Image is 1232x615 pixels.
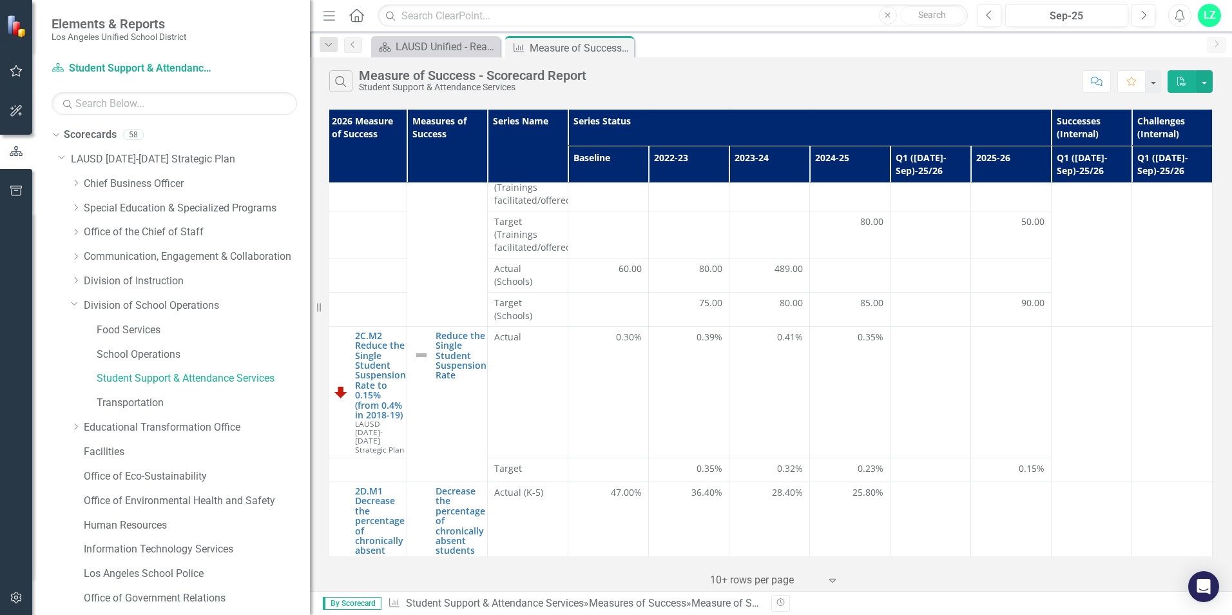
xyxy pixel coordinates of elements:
[775,262,803,275] span: 489.00
[488,326,568,458] td: Double-Click to Edit
[729,164,810,211] td: Double-Click to Edit
[649,164,729,211] td: Double-Click to Edit
[1198,4,1221,27] button: LZ
[84,445,310,460] a: Facilities
[388,596,762,611] div: » »
[611,486,642,499] span: 47.00%
[84,420,310,435] a: Educational Transformation Office
[810,164,890,211] td: Double-Click to Edit
[494,168,561,207] span: Actual (Trainings facilitated/offered)
[1005,4,1128,27] button: Sep-25
[378,5,968,27] input: Search ClearPoint...
[323,597,381,610] span: By Scorecard
[494,462,561,475] span: Target
[97,323,310,338] a: Food Services
[488,258,568,292] td: Double-Click to Edit
[494,262,561,288] span: Actual (Schools)
[97,371,310,386] a: Student Support & Attendance Services
[374,39,497,55] a: LAUSD Unified - Ready for the World
[84,298,310,313] a: Division of School Operations
[568,164,649,211] td: Double-Click to Edit
[619,262,642,275] span: 60.00
[858,462,883,475] span: 0.23%
[407,326,488,482] td: Double-Click to Edit Right Click for Context Menu
[530,40,631,56] div: Measure of Success - Scorecard Report
[1010,8,1124,24] div: Sep-25
[780,297,803,309] span: 80.00
[860,297,883,309] span: 85.00
[729,292,810,326] td: Double-Click to Edit
[890,211,971,258] td: Double-Click to Edit
[406,597,584,609] a: Student Support & Attendance Services
[729,326,810,458] td: Double-Click to Edit
[810,258,890,292] td: Double-Click to Edit
[729,258,810,292] td: Double-Click to Edit
[52,92,297,115] input: Search Below...
[568,211,649,258] td: Double-Click to Edit
[494,331,561,344] span: Actual
[436,331,486,380] a: Reduce the Single Student Suspension Rate
[84,542,310,557] a: Information Technology Services
[6,15,29,37] img: ClearPoint Strategy
[84,518,310,533] a: Human Resources
[971,458,1052,482] td: Double-Click to Edit
[1021,215,1044,228] span: 50.00
[890,164,971,211] td: Double-Click to Edit
[971,211,1052,258] td: Double-Click to Edit
[649,458,729,482] td: Double-Click to Edit
[359,83,586,92] div: Student Support & Attendance Services
[84,177,310,191] a: Chief Business Officer
[64,128,117,142] a: Scorecards
[810,292,890,326] td: Double-Click to Edit
[52,32,186,42] small: Los Angeles Unified School District
[691,597,869,609] div: Measure of Success - Scorecard Report
[84,225,310,240] a: Office of the Chief of Staff
[860,215,883,228] span: 80.00
[488,164,568,211] td: Double-Click to Edit
[697,462,722,475] span: 0.35%
[84,567,310,581] a: Los Angeles School Police
[355,418,404,454] span: LAUSD [DATE]-[DATE] Strategic Plan
[488,211,568,258] td: Double-Click to Edit
[1188,571,1219,602] div: Open Intercom Messenger
[900,6,965,24] button: Search
[1052,326,1132,482] td: Double-Click to Edit
[84,274,310,289] a: Division of Instruction
[84,494,310,509] a: Office of Environmental Health and Safety
[488,458,568,482] td: Double-Click to Edit
[971,326,1052,458] td: Double-Click to Edit
[589,597,686,609] a: Measures of Success
[699,297,722,309] span: 75.00
[777,331,803,344] span: 0.41%
[890,326,971,458] td: Double-Click to Edit
[649,211,729,258] td: Double-Click to Edit
[355,331,406,420] a: 2C.M2 Reduce the Single Student Suspension Rate to 0.15% (from 0.4% in 2018-19)
[616,331,642,344] span: 0.30%
[1019,462,1044,475] span: 0.15%
[691,486,722,499] span: 36.40%
[729,458,810,482] td: Double-Click to Edit
[97,396,310,411] a: Transportation
[971,258,1052,292] td: Double-Click to Edit
[729,211,810,258] td: Double-Click to Edit
[810,211,890,258] td: Double-Click to Edit
[359,68,586,83] div: Measure of Success - Scorecard Report
[971,164,1052,211] td: Double-Click to Edit
[699,262,722,275] span: 80.00
[810,326,890,458] td: Double-Click to Edit
[84,201,310,216] a: Special Education & Specialized Programs
[568,258,649,292] td: Double-Click to Edit
[97,347,310,362] a: School Operations
[84,249,310,264] a: Communication, Engagement & Collaboration
[123,130,144,141] div: 58
[494,486,561,499] span: Actual (K-5)
[488,292,568,326] td: Double-Click to Edit
[852,486,883,499] span: 25.80%
[71,152,310,167] a: LAUSD [DATE]-[DATE] Strategic Plan
[568,292,649,326] td: Double-Click to Edit
[890,458,971,482] td: Double-Click to Edit
[858,331,883,344] span: 0.35%
[494,297,561,322] span: Target (Schools)
[772,486,803,499] span: 28.40%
